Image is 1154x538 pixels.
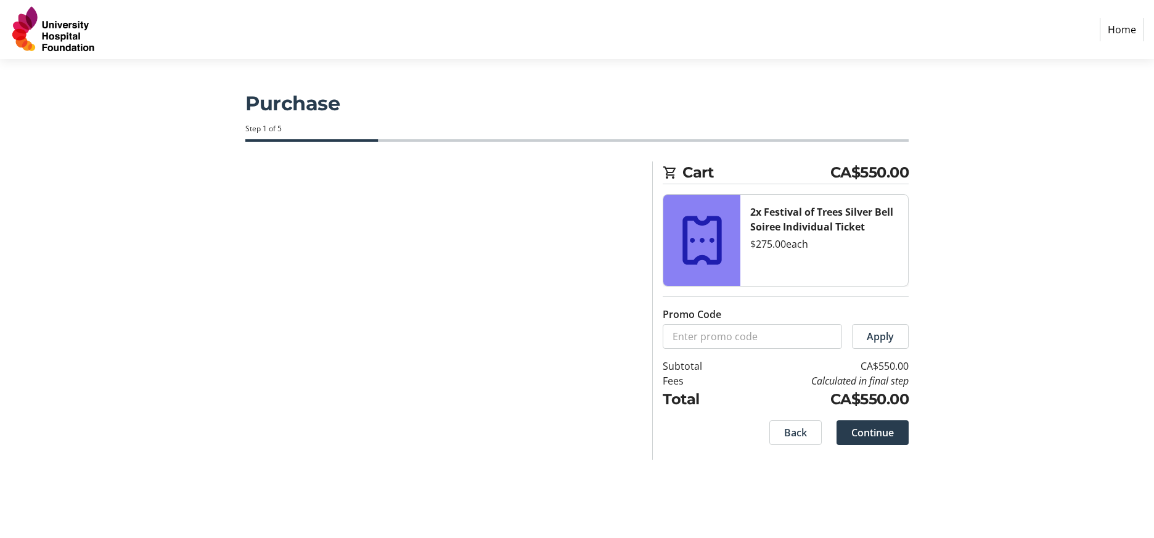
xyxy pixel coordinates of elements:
td: Fees [663,373,734,388]
td: CA$550.00 [734,388,909,410]
a: Home [1100,18,1144,41]
span: Back [784,425,807,440]
label: Promo Code [663,307,721,322]
td: Calculated in final step [734,373,909,388]
img: University Hospital Foundation's Logo [10,5,97,54]
button: Continue [837,420,909,445]
span: Apply [867,329,894,344]
span: Cart [682,161,830,184]
button: Back [769,420,822,445]
div: $275.00 each [750,237,898,251]
td: Subtotal [663,359,734,373]
td: CA$550.00 [734,359,909,373]
td: Total [663,388,734,410]
div: Step 1 of 5 [245,123,909,134]
h1: Purchase [245,89,909,118]
button: Apply [852,324,909,349]
input: Enter promo code [663,324,842,349]
span: Continue [851,425,894,440]
span: CA$550.00 [830,161,909,184]
strong: 2x Festival of Trees Silver Bell Soiree Individual Ticket [750,205,893,234]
